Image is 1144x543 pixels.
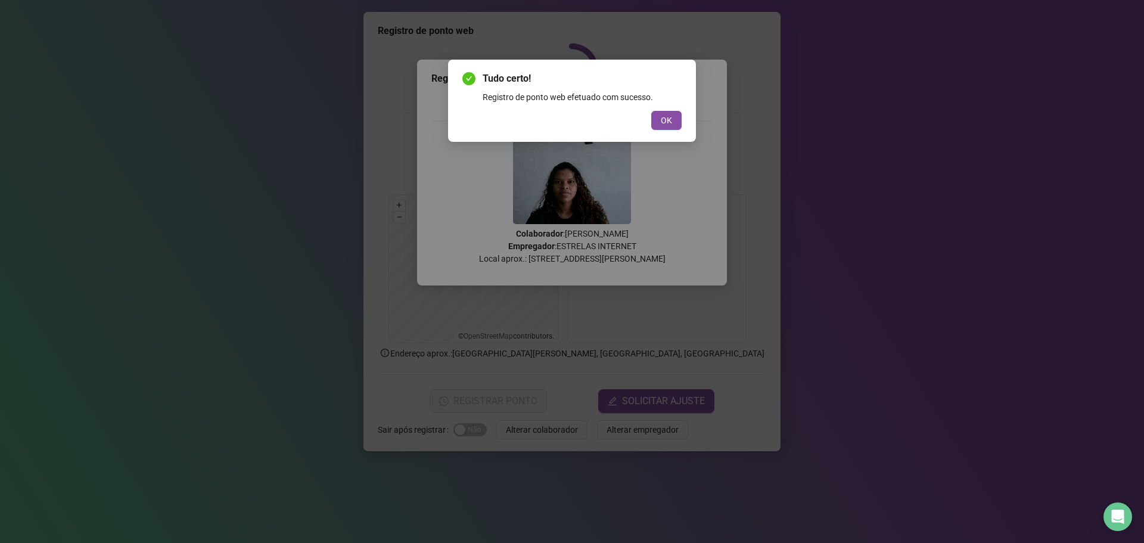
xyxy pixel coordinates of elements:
div: Open Intercom Messenger [1103,502,1132,531]
span: OK [661,114,672,127]
span: Tudo certo! [483,72,682,86]
div: Registro de ponto web efetuado com sucesso. [483,91,682,104]
span: check-circle [462,72,475,85]
button: OK [651,111,682,130]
